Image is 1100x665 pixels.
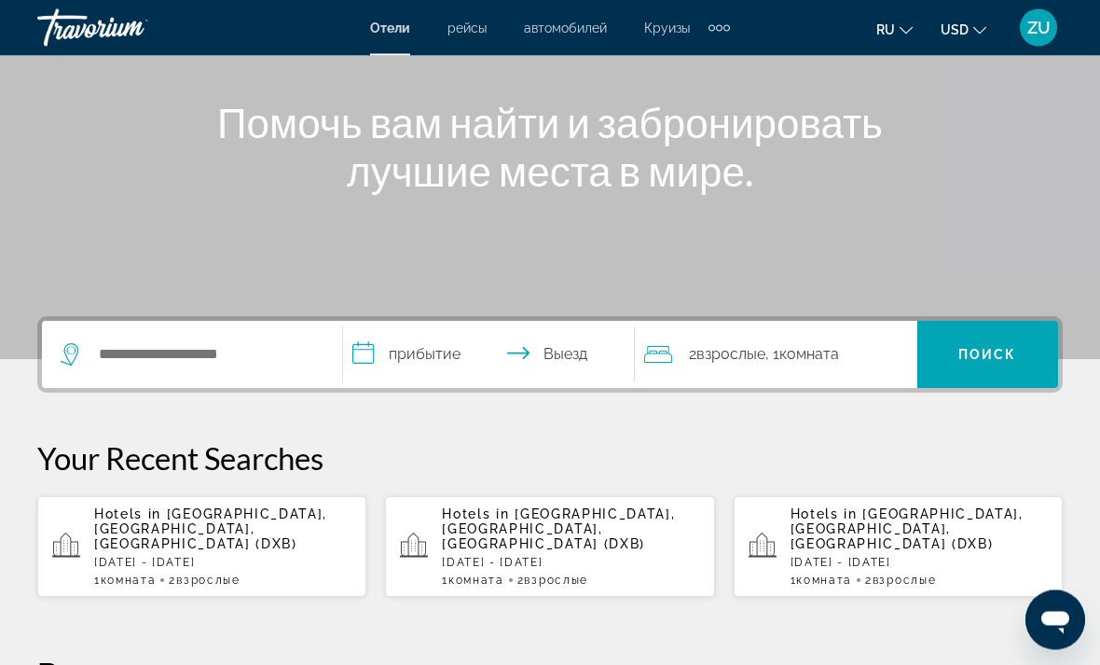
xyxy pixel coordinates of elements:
span: Hotels in [791,507,858,522]
span: [GEOGRAPHIC_DATA], [GEOGRAPHIC_DATA], [GEOGRAPHIC_DATA] (DXB) [791,507,1024,552]
span: , 1 [765,342,839,368]
a: рейсы [447,21,487,35]
span: USD [941,22,969,37]
span: Комната [796,575,852,588]
button: Change language [876,16,913,43]
button: Hotels in [GEOGRAPHIC_DATA], [GEOGRAPHIC_DATA], [GEOGRAPHIC_DATA] (DXB)[DATE] - [DATE]1Комната2Вз... [734,496,1063,599]
span: 1 [442,575,503,588]
button: Check in and out dates [343,322,635,389]
span: Комната [101,575,157,588]
p: [DATE] - [DATE] [442,557,699,570]
span: Hotels in [442,507,509,522]
p: Your Recent Searches [37,440,1063,478]
span: ZU [1027,19,1051,37]
button: Change currency [941,16,986,43]
button: User Menu [1014,8,1063,48]
button: Hotels in [GEOGRAPHIC_DATA], [GEOGRAPHIC_DATA], [GEOGRAPHIC_DATA] (DXB)[DATE] - [DATE]1Комната2Вз... [385,496,714,599]
a: автомобилей [524,21,607,35]
button: Поиск [917,322,1058,389]
span: Комната [779,346,839,364]
p: [DATE] - [DATE] [94,557,351,570]
span: Взрослые [176,575,240,588]
span: 2 [689,342,765,368]
span: 2 [169,575,240,588]
span: 2 [865,575,936,588]
span: Взрослые [696,346,765,364]
a: Отели [370,21,410,35]
span: Комната [448,575,504,588]
div: Search widget [42,322,1058,389]
span: Hotels in [94,507,161,522]
span: [GEOGRAPHIC_DATA], [GEOGRAPHIC_DATA], [GEOGRAPHIC_DATA] (DXB) [94,507,327,552]
span: ru [876,22,895,37]
a: Круизы [644,21,690,35]
button: Travelers: 2 adults, 0 children [635,322,917,389]
span: [GEOGRAPHIC_DATA], [GEOGRAPHIC_DATA], [GEOGRAPHIC_DATA] (DXB) [442,507,675,552]
span: Поиск [958,348,1017,363]
h1: Помочь вам найти и забронировать лучшие места в мире. [200,99,900,196]
a: Travorium [37,4,224,52]
iframe: Кнопка запуска окна обмена сообщениями [1025,590,1085,650]
span: Взрослые [873,575,936,588]
span: 2 [517,575,588,588]
span: 1 [791,575,852,588]
p: [DATE] - [DATE] [791,557,1048,570]
button: Hotels in [GEOGRAPHIC_DATA], [GEOGRAPHIC_DATA], [GEOGRAPHIC_DATA] (DXB)[DATE] - [DATE]1Комната2Вз... [37,496,366,599]
span: 1 [94,575,156,588]
button: Extra navigation items [708,13,730,43]
span: Взрослые [524,575,587,588]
